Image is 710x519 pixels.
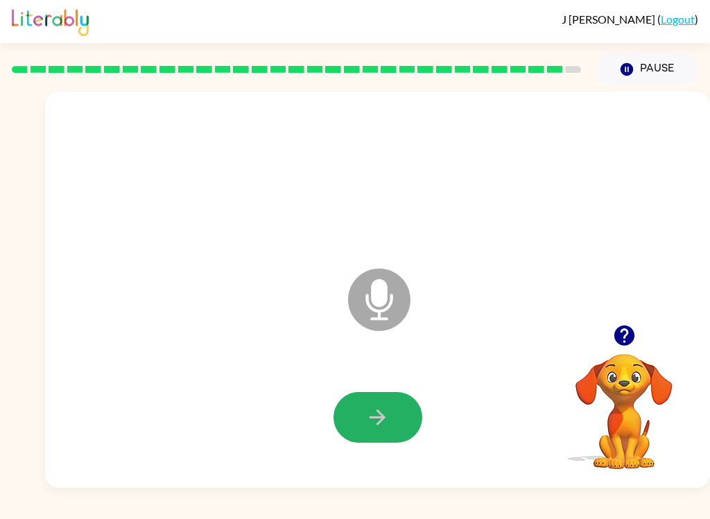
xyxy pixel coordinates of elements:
[555,332,693,471] video: Your browser must support playing .mp4 files to use Literably. Please try using another browser.
[562,12,657,26] span: J [PERSON_NAME]
[598,53,698,85] button: Pause
[562,12,698,26] div: ( )
[12,6,89,36] img: Literably
[661,12,695,26] a: Logout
